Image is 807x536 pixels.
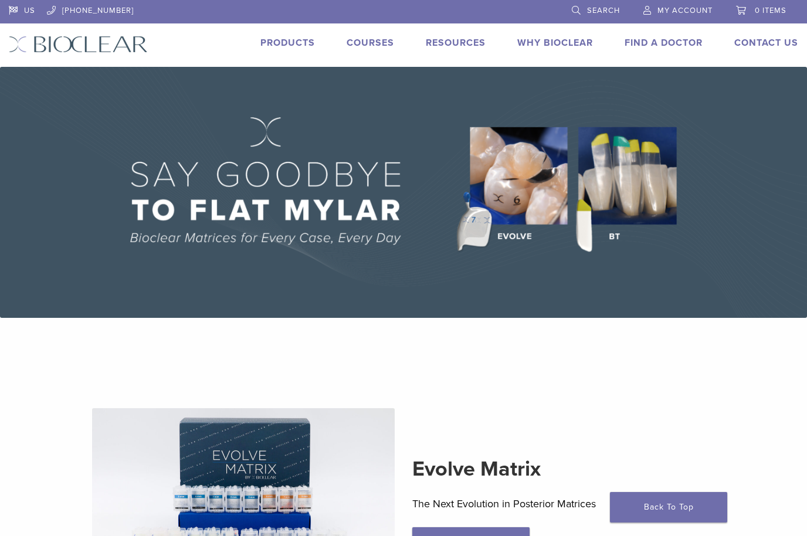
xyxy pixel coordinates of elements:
span: Search [587,6,620,15]
a: Back To Top [610,492,727,523]
a: Resources [426,37,486,49]
a: Contact Us [734,37,798,49]
span: 0 items [755,6,786,15]
a: Why Bioclear [517,37,593,49]
a: Courses [347,37,394,49]
h2: Evolve Matrix [412,455,715,483]
a: Products [260,37,315,49]
img: Bioclear [9,36,148,53]
a: Find A Doctor [625,37,703,49]
span: My Account [657,6,713,15]
p: The Next Evolution in Posterior Matrices [412,495,715,513]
